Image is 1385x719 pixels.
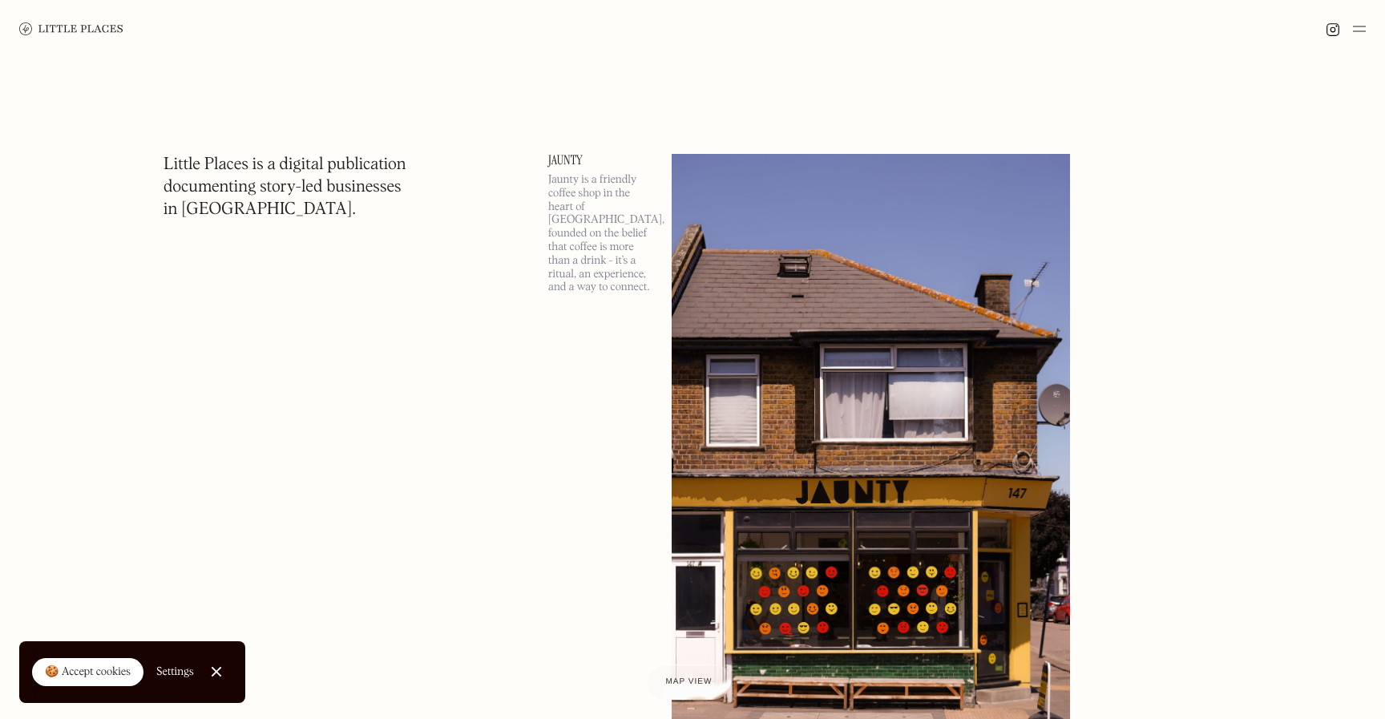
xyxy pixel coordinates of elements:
[156,666,194,677] div: Settings
[32,658,143,687] a: 🍪 Accept cookies
[548,154,652,167] a: Jaunty
[200,656,232,688] a: Close Cookie Popup
[156,654,194,690] a: Settings
[164,154,406,221] h1: Little Places is a digital publication documenting story-led businesses in [GEOGRAPHIC_DATA].
[548,173,652,294] p: Jaunty is a friendly coffee shop in the heart of [GEOGRAPHIC_DATA], founded on the belief that co...
[666,677,713,686] span: Map view
[45,664,131,681] div: 🍪 Accept cookies
[647,664,732,700] a: Map view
